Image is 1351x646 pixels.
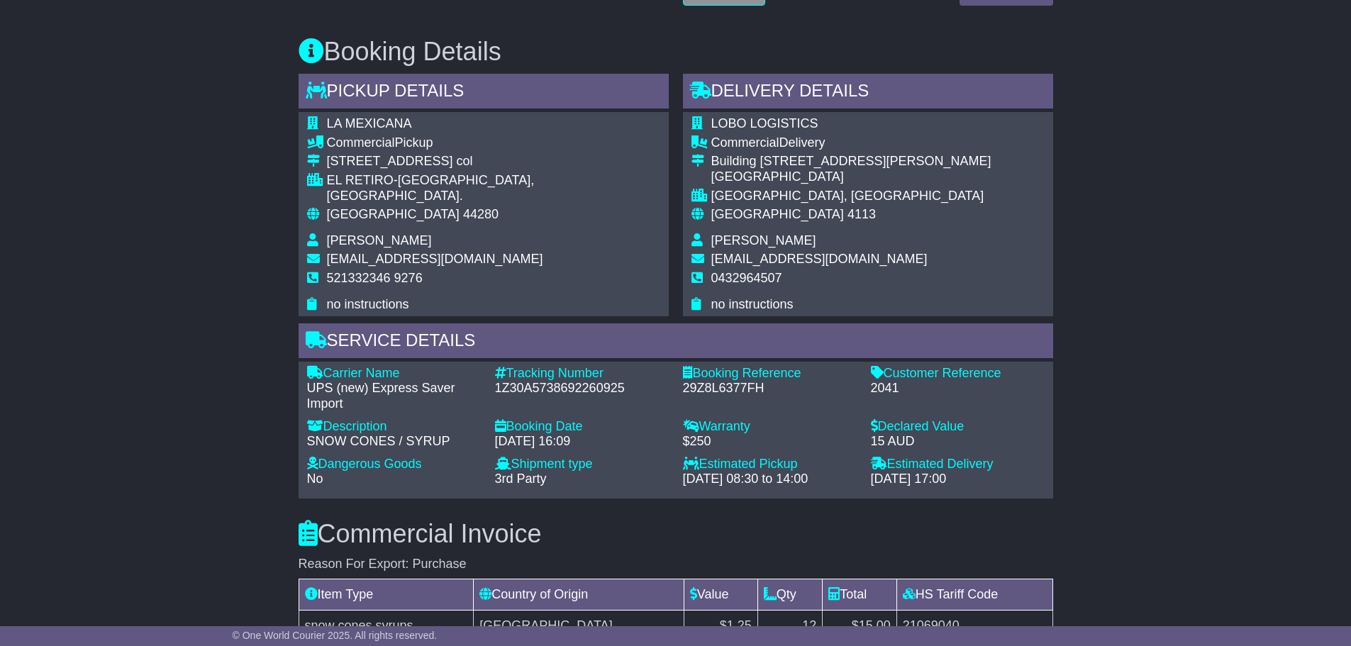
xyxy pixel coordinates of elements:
div: SNOW CONES / SYRUP [307,434,481,450]
div: EL RETIRO-[GEOGRAPHIC_DATA], [GEOGRAPHIC_DATA]. [327,173,660,204]
div: Building [STREET_ADDRESS][PERSON_NAME] [711,154,991,169]
div: [GEOGRAPHIC_DATA] [711,169,991,185]
div: Description [307,419,481,435]
td: Country of Origin [474,579,684,611]
span: [PERSON_NAME] [711,233,816,247]
td: 12 [757,611,822,642]
div: Tracking Number [495,366,669,382]
td: $15.00 [823,611,897,642]
div: [DATE] 08:30 to 14:00 [683,472,857,487]
span: LA MEXICANA [327,116,412,130]
td: snow cones syrups [299,611,474,642]
div: Delivery Details [683,74,1053,112]
span: [GEOGRAPHIC_DATA] [711,207,844,221]
span: 0432964507 [711,271,782,285]
div: 29Z8L6377FH [683,381,857,396]
div: Delivery [711,135,991,151]
div: Customer Reference [871,366,1045,382]
div: Service Details [299,323,1053,362]
div: Estimated Delivery [871,457,1045,472]
div: 15 AUD [871,434,1045,450]
div: [DATE] 16:09 [495,434,669,450]
div: Declared Value [871,419,1045,435]
td: HS Tariff Code [896,579,1052,611]
td: Qty [757,579,822,611]
div: 2041 [871,381,1045,396]
td: 21069040 [896,611,1052,642]
div: $250 [683,434,857,450]
div: Booking Date [495,419,669,435]
div: Warranty [683,419,857,435]
td: Item Type [299,579,474,611]
div: Estimated Pickup [683,457,857,472]
div: UPS (new) Express Saver Import [307,381,481,411]
div: Reason For Export: Purchase [299,557,1053,572]
td: [GEOGRAPHIC_DATA] [474,611,684,642]
h3: Booking Details [299,38,1053,66]
span: no instructions [327,297,409,311]
div: Booking Reference [683,366,857,382]
span: Commercial [327,135,395,150]
span: © One World Courier 2025. All rights reserved. [233,630,438,641]
span: 44280 [463,207,499,221]
td: Value [684,579,757,611]
span: 521332346 9276 [327,271,423,285]
span: [PERSON_NAME] [327,233,432,247]
td: $1.25 [684,611,757,642]
span: [GEOGRAPHIC_DATA] [327,207,460,221]
span: Commercial [711,135,779,150]
span: LOBO LOGISTICS [711,116,818,130]
span: no instructions [711,297,794,311]
span: 3rd Party [495,472,547,486]
span: [EMAIL_ADDRESS][DOMAIN_NAME] [711,252,928,266]
span: [EMAIL_ADDRESS][DOMAIN_NAME] [327,252,543,266]
div: Carrier Name [307,366,481,382]
div: Pickup Details [299,74,669,112]
span: No [307,472,323,486]
div: Shipment type [495,457,669,472]
span: 4113 [847,207,876,221]
div: [GEOGRAPHIC_DATA], [GEOGRAPHIC_DATA] [711,189,991,204]
h3: Commercial Invoice [299,520,1053,548]
div: Pickup [327,135,660,151]
td: Total [823,579,897,611]
div: [DATE] 17:00 [871,472,1045,487]
div: 1Z30A5738692260925 [495,381,669,396]
div: Dangerous Goods [307,457,481,472]
div: [STREET_ADDRESS] col [327,154,660,169]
